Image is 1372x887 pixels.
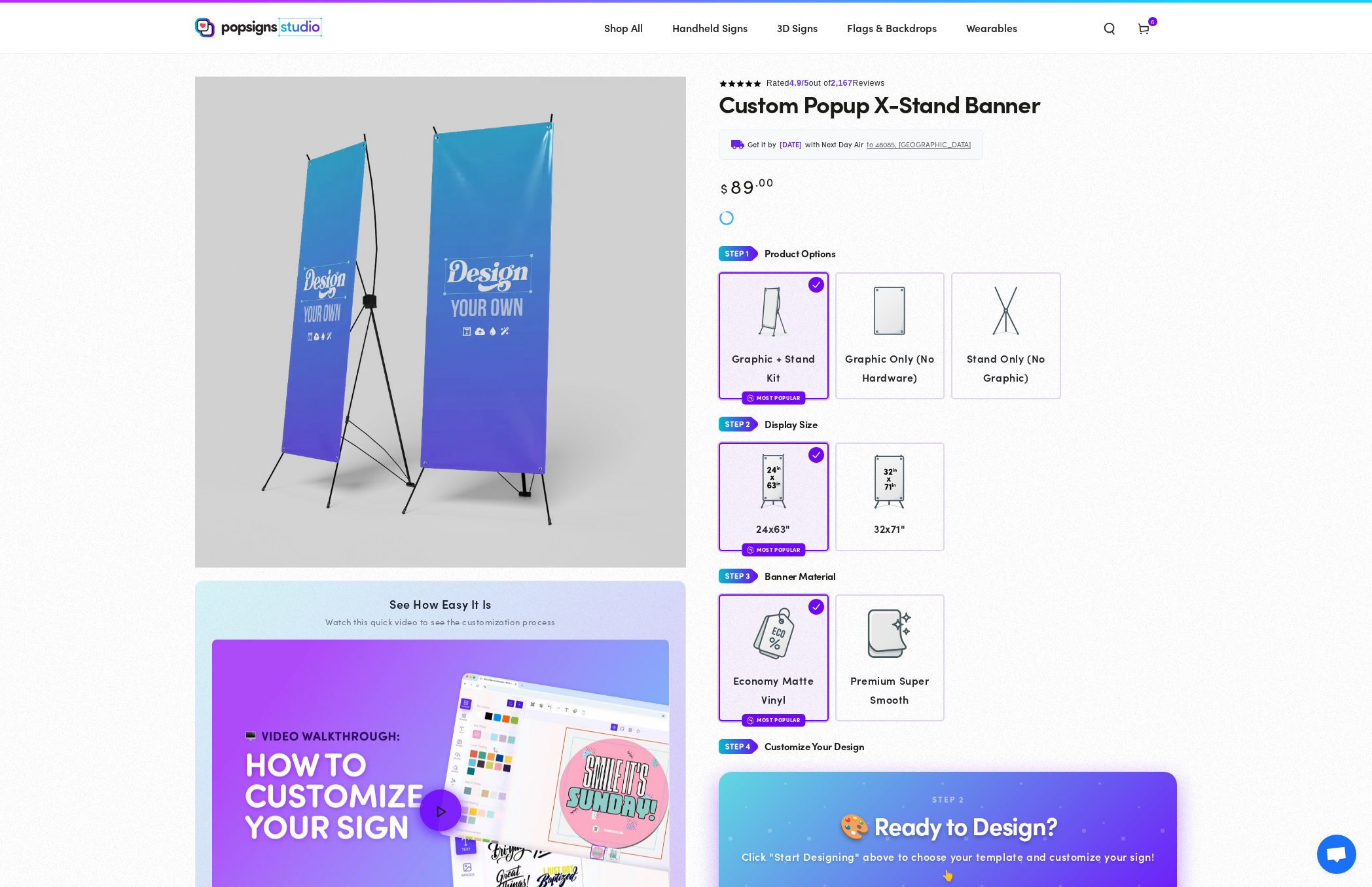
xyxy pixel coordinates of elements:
span: $ [721,179,729,197]
span: Shop All [604,18,643,37]
img: check.svg [808,447,824,463]
div: See How Easy It Is [211,597,670,611]
a: Graphic Only (No Hardware) Graphic Only (No Hardware) [835,272,945,399]
a: Graphic + Stand Kit Graphic + Stand Kit Most Popular [719,272,829,399]
a: Handheld Signs [662,10,757,45]
img: fire.svg [747,393,753,403]
div: Step 2 [932,793,964,807]
span: to 48085, [GEOGRAPHIC_DATA] [867,138,971,151]
span: 4.9 [789,79,801,88]
div: Most Popular [742,391,805,404]
div: Most Popular [742,543,805,556]
h4: Display Size [765,419,818,430]
div: Open chat [1317,835,1356,874]
img: 24x63 [741,449,806,515]
a: 24x63 24x63" Most Popular [719,443,829,551]
span: Graphic + Stand Kit [725,349,823,387]
span: Economy Matte Vinyl [725,671,823,709]
span: 32x71" [841,519,939,538]
a: 32x71 32x71" [835,443,945,551]
img: Popsigns Studio [195,18,322,37]
a: Economy Matte Vinyl Economy Matte Vinyl Most Popular [719,594,829,721]
a: Stand Only (No Graphic) Stand Only (No Graphic) [951,272,1061,399]
span: with Next Day Air [805,138,863,151]
span: /5 [802,79,809,88]
img: spinner_new.svg [719,210,734,226]
img: fire.svg [747,545,753,554]
h1: Custom Popup X-Stand Banner [719,90,1040,117]
span: [DATE] [780,138,802,151]
img: check.svg [808,599,824,615]
img: Step 2 [719,412,758,437]
h4: Banner Material [765,571,835,582]
a: Premium Super Smooth Premium Super Smooth [835,594,945,721]
sup: .00 [755,173,774,190]
div: Most Popular [742,714,805,727]
h4: Customize Your Design [765,741,864,752]
span: Premium Super Smooth [841,671,939,709]
img: Stand Only (No Graphic) [973,278,1039,344]
a: Flags & Backdrops [837,10,947,45]
a: Shop All [594,10,653,45]
span: 24x63" [725,519,823,538]
img: Custom Popup X-Stand Banner [195,77,686,568]
bdi: 89 [719,172,774,199]
a: Wearables [956,10,1027,45]
div: Click "Start Designing" above to choose your template and customize your sign! 👆 [740,847,1156,885]
img: check.svg [808,277,824,293]
span: Graphic Only (No Hardware) [841,349,939,387]
a: 3D Signs [767,10,827,45]
img: fire.svg [747,715,753,725]
img: Economy Matte Vinyl [741,601,806,666]
h2: 🎨 Ready to Design? [839,812,1056,839]
div: Watch this quick video to see the customization process [211,616,670,628]
span: Stand Only (No Graphic) [958,349,1055,387]
img: Step 3 [719,564,758,588]
media-gallery: Gallery Viewer [195,77,686,568]
span: 6 [1151,17,1155,26]
span: 3D Signs [777,18,818,37]
summary: Search our site [1092,13,1127,42]
img: Graphic Only (No Hardware) [857,278,922,344]
span: 2,167 [831,79,852,88]
span: Rated out of Reviews [767,79,885,88]
span: Wearables [966,18,1017,37]
span: Handheld Signs [672,18,748,37]
img: Step 1 [719,242,758,266]
span: Flags & Backdrops [847,18,937,37]
img: Premium Super Smooth [857,601,922,666]
img: Step 4 [719,734,758,759]
h4: Product Options [765,248,835,259]
img: Graphic + Stand Kit [741,278,806,344]
span: Get it by [748,138,776,151]
img: 32x71 [857,449,922,515]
